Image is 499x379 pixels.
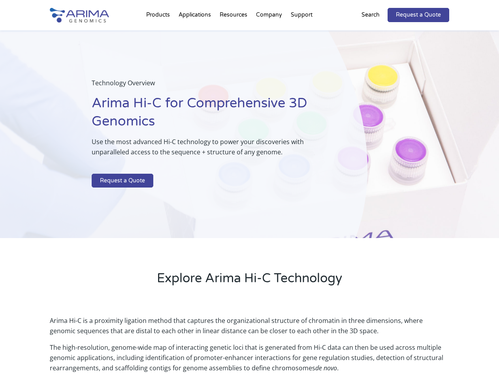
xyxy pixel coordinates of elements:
h1: Arima Hi-C for Comprehensive 3D Genomics [92,94,328,137]
img: Arima-Genomics-logo [50,8,109,23]
p: Search [362,10,380,20]
p: Use the most advanced Hi-C technology to power your discoveries with unparalleled access to the s... [92,137,328,163]
h2: Explore Arima Hi-C Technology [50,270,449,293]
p: Technology Overview [92,78,328,94]
i: de novo [315,364,337,372]
a: Request a Quote [388,8,449,22]
a: Request a Quote [92,174,153,188]
p: Arima Hi-C is a proximity ligation method that captures the organizational structure of chromatin... [50,315,449,342]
